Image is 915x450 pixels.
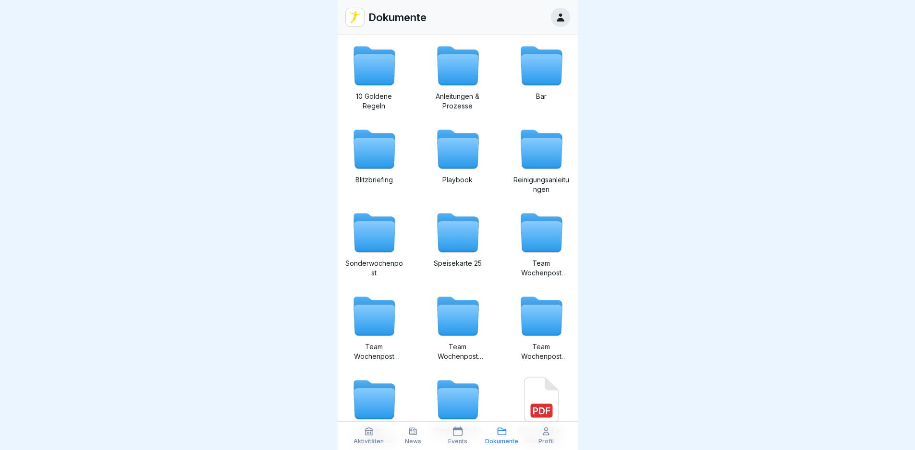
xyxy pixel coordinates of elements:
p: Playbook [429,175,487,185]
a: 10 Goldene Regeln [345,43,403,111]
a: Sonderwochenpost [345,210,403,278]
a: Playbook [429,126,487,194]
a: Team Wochenpost [DATE] [512,293,570,361]
a: Team Wochenpost [DATE] [512,210,570,278]
a: Team Wochenpost [DATE] [345,377,403,445]
img: vd4jgc378hxa8p7qw0fvrl7x.png [346,8,364,26]
a: do´s - dont´s - Bounti.pdf [512,377,570,445]
p: Team Wochenpost [DATE] [512,259,570,278]
p: Aktivitäten [354,438,384,445]
a: Team Wochenpost [DATE] [429,293,487,361]
a: Anleitungen & Prozesse [429,43,487,111]
p: Bar [512,92,570,101]
p: Dokumente [485,438,518,445]
a: Reinigungsanleitungen [512,126,570,194]
a: Blitzbriefing [345,126,403,194]
p: Reinigungsanleitungen [512,175,570,194]
a: Bar [512,43,570,111]
p: 10 Goldene Regeln [345,92,403,111]
p: Sonderwochenpost [345,259,403,278]
a: Weekly Info für BL [429,377,487,445]
p: Team Wochenpost [DATE] [429,342,487,361]
p: Speisekarte 25 [429,259,487,268]
p: Blitzbriefing [345,175,403,185]
p: Team Wochenpost [DATE] [345,342,403,361]
a: Team Wochenpost [DATE] [345,293,403,361]
p: News [405,438,421,445]
p: Profil [538,438,554,445]
p: Anleitungen & Prozesse [429,92,487,111]
a: Speisekarte 25 [429,210,487,278]
p: Dokumente [368,11,427,24]
p: Team Wochenpost [DATE] [512,342,570,361]
p: Events [448,438,467,445]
